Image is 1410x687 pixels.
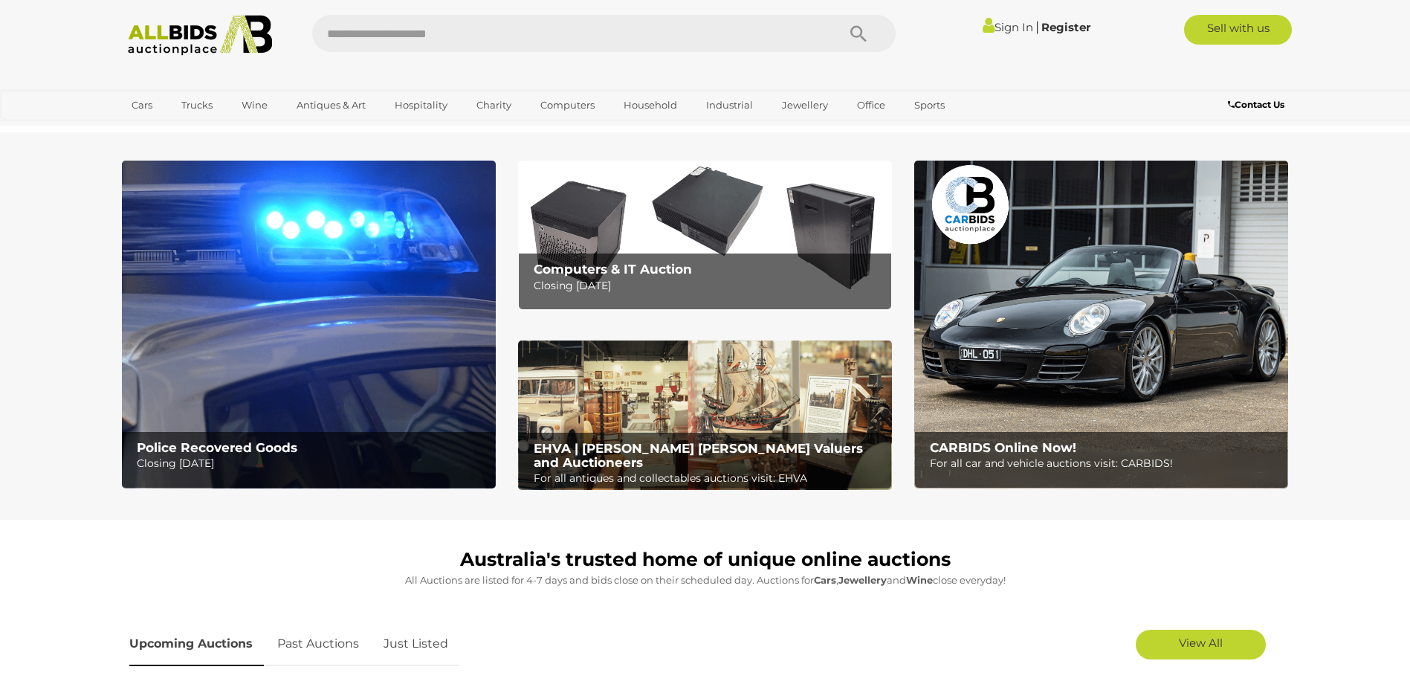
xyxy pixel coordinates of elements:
[534,262,692,277] b: Computers & IT Auction
[534,469,884,488] p: For all antiques and collectables auctions visit: EHVA
[847,93,895,117] a: Office
[129,549,1281,570] h1: Australia's trusted home of unique online auctions
[1041,20,1090,34] a: Register
[534,441,863,470] b: EHVA | [PERSON_NAME] [PERSON_NAME] Valuers and Auctioneers
[914,161,1288,488] img: CARBIDS Online Now!
[821,15,896,52] button: Search
[518,341,892,491] img: EHVA | Evans Hastings Valuers and Auctioneers
[122,93,162,117] a: Cars
[1228,97,1288,113] a: Contact Us
[930,454,1280,473] p: For all car and vehicle auctions visit: CARBIDS!
[838,574,887,586] strong: Jewellery
[266,622,370,666] a: Past Auctions
[137,440,297,455] b: Police Recovered Goods
[930,440,1076,455] b: CARBIDS Online Now!
[120,15,281,56] img: Allbids.com.au
[814,574,836,586] strong: Cars
[1184,15,1292,45] a: Sell with us
[1228,99,1284,110] b: Contact Us
[129,572,1281,589] p: All Auctions are listed for 4-7 days and bids close on their scheduled day. Auctions for , and cl...
[914,161,1288,488] a: CARBIDS Online Now! CARBIDS Online Now! For all car and vehicle auctions visit: CARBIDS!
[172,93,222,117] a: Trucks
[518,161,892,310] img: Computers & IT Auction
[122,117,247,142] a: [GEOGRAPHIC_DATA]
[137,454,487,473] p: Closing [DATE]
[1035,19,1039,35] span: |
[534,277,884,295] p: Closing [DATE]
[287,93,375,117] a: Antiques & Art
[696,93,763,117] a: Industrial
[905,93,954,117] a: Sports
[372,622,459,666] a: Just Listed
[122,161,496,488] a: Police Recovered Goods Police Recovered Goods Closing [DATE]
[531,93,604,117] a: Computers
[518,341,892,491] a: EHVA | Evans Hastings Valuers and Auctioneers EHVA | [PERSON_NAME] [PERSON_NAME] Valuers and Auct...
[983,20,1033,34] a: Sign In
[614,93,687,117] a: Household
[122,161,496,488] img: Police Recovered Goods
[518,161,892,310] a: Computers & IT Auction Computers & IT Auction Closing [DATE]
[906,574,933,586] strong: Wine
[1179,636,1223,650] span: View All
[232,93,277,117] a: Wine
[129,622,264,666] a: Upcoming Auctions
[385,93,457,117] a: Hospitality
[772,93,838,117] a: Jewellery
[1136,630,1266,659] a: View All
[467,93,521,117] a: Charity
